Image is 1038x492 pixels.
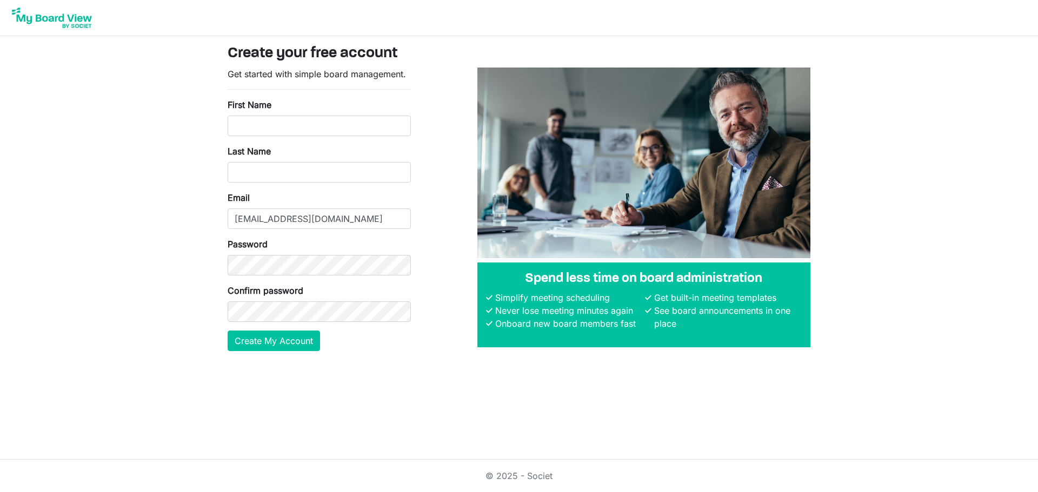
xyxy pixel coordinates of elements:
[228,98,271,111] label: First Name
[477,68,810,258] img: A photograph of board members sitting at a table
[9,4,95,31] img: My Board View Logo
[493,304,643,317] li: Never lose meeting minutes again
[493,291,643,304] li: Simplify meeting scheduling
[228,69,406,79] span: Get started with simple board management.
[485,470,553,481] a: © 2025 - Societ
[651,291,802,304] li: Get built-in meeting templates
[228,191,250,204] label: Email
[493,317,643,330] li: Onboard new board members fast
[228,331,320,351] button: Create My Account
[228,238,268,251] label: Password
[228,284,303,297] label: Confirm password
[228,45,810,63] h3: Create your free account
[228,145,271,158] label: Last Name
[486,271,802,287] h4: Spend less time on board administration
[651,304,802,330] li: See board announcements in one place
